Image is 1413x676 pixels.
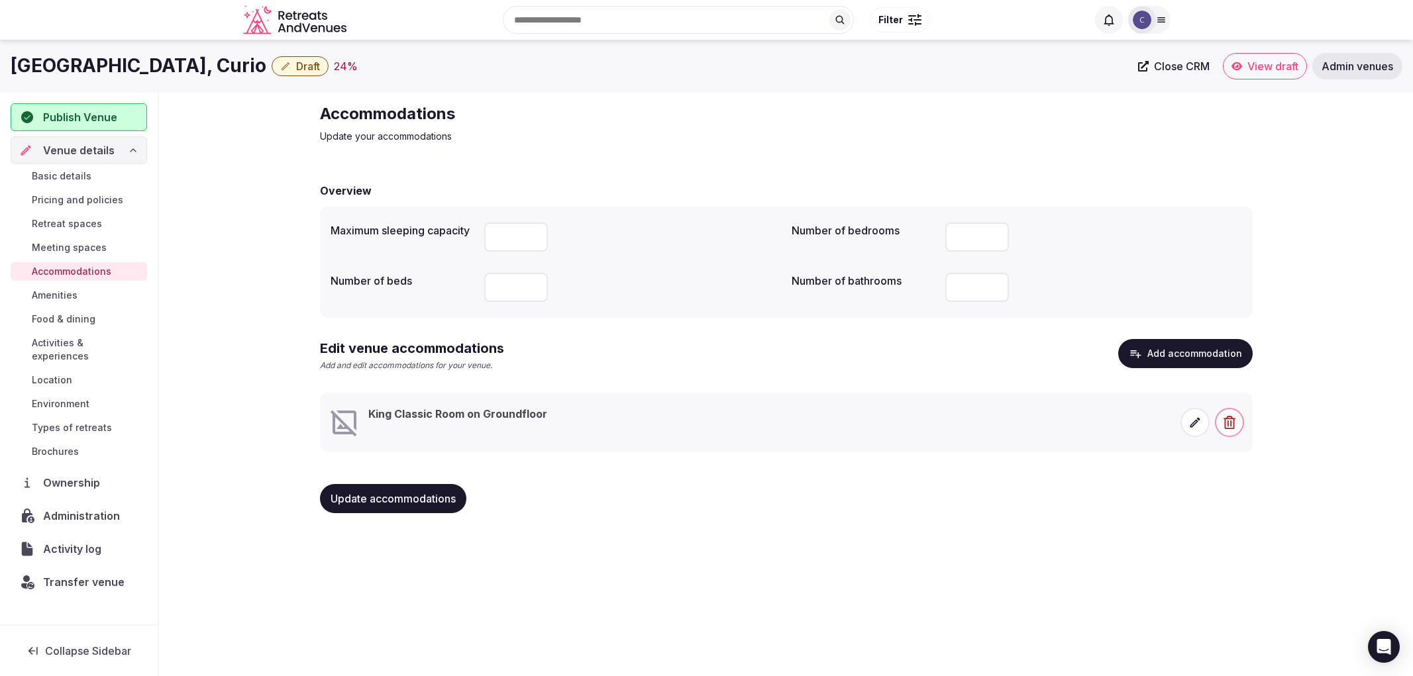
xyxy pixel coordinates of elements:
[243,5,349,35] a: Visit the homepage
[243,5,349,35] svg: Retreats and Venues company logo
[1133,11,1151,29] img: Catherine Mesina
[11,636,147,665] button: Collapse Sidebar
[11,334,147,365] a: Activities & experiences
[11,215,147,233] a: Retreat spaces
[11,535,147,563] a: Activity log
[320,484,466,513] button: Update accommodations
[32,397,89,410] span: Environment
[43,541,107,557] span: Activity log
[32,289,78,302] span: Amenities
[11,238,147,257] a: Meeting spaces
[32,336,142,363] span: Activities & experiences
[32,241,107,254] span: Meeting spaces
[1312,53,1402,79] a: Admin venues
[331,275,474,286] label: Number of beds
[43,475,105,491] span: Ownership
[11,418,147,437] a: Types of retreats
[870,7,930,32] button: Filter
[32,421,112,434] span: Types of retreats
[1247,60,1298,73] span: View draft
[334,58,358,74] div: 24 %
[43,574,125,590] span: Transfer venue
[1322,60,1393,73] span: Admin venues
[11,568,147,596] button: Transfer venue
[11,502,147,530] a: Administration
[1118,339,1253,368] button: Add accommodation
[1368,631,1400,663] div: Open Intercom Messenger
[32,217,102,230] span: Retreat spaces
[32,445,79,458] span: Brochures
[11,286,147,305] a: Amenities
[11,262,147,281] a: Accommodations
[272,56,329,76] button: Draft
[368,407,547,421] h3: King Classic Room on Groundfloor
[320,183,372,199] h2: Overview
[11,469,147,497] a: Ownership
[792,225,935,236] label: Number of bedrooms
[11,442,147,461] a: Brochures
[334,58,358,74] button: 24%
[11,103,147,131] button: Publish Venue
[43,109,117,125] span: Publish Venue
[296,60,320,73] span: Draft
[43,142,115,158] span: Venue details
[320,339,504,358] h2: Edit venue accommodations
[32,373,72,387] span: Location
[32,265,111,278] span: Accommodations
[320,103,765,124] h2: Accommodations
[11,53,266,79] h1: [GEOGRAPHIC_DATA], Curio
[32,169,91,183] span: Basic details
[320,360,504,371] p: Add and edit accommodations for your venue.
[1223,53,1307,79] a: View draft
[43,508,125,524] span: Administration
[331,225,474,236] label: Maximum sleeping capacity
[11,395,147,413] a: Environment
[320,130,765,143] p: Update your accommodations
[1154,60,1210,73] span: Close CRM
[878,13,903,26] span: Filter
[792,275,935,286] label: Number of bathrooms
[1130,53,1218,79] a: Close CRM
[331,492,456,505] span: Update accommodations
[11,310,147,328] a: Food & dining
[11,371,147,389] a: Location
[45,644,131,657] span: Collapse Sidebar
[32,193,123,207] span: Pricing and policies
[32,313,95,326] span: Food & dining
[11,191,147,209] a: Pricing and policies
[11,167,147,185] a: Basic details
